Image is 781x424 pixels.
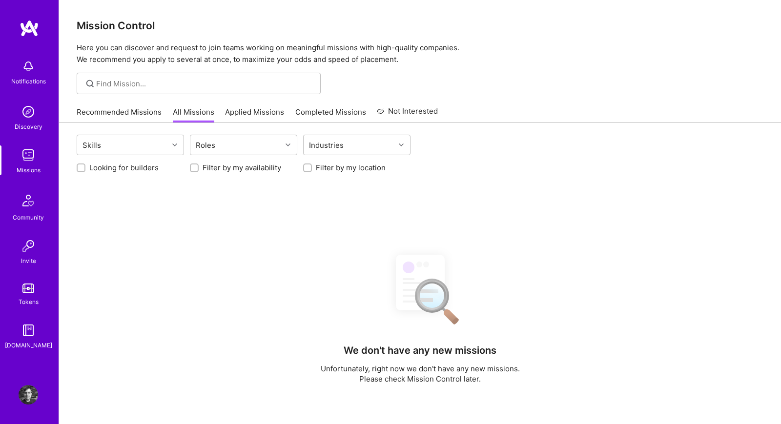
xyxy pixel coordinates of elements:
div: Invite [21,256,36,266]
i: icon Chevron [172,142,177,147]
div: [DOMAIN_NAME] [5,340,52,350]
p: Here you can discover and request to join teams working on meaningful missions with high-quality ... [77,42,763,65]
img: tokens [22,283,34,293]
img: Invite [19,236,38,256]
p: Unfortunately, right now we don't have any new missions. [321,363,520,374]
img: logo [20,20,39,37]
img: User Avatar [19,385,38,404]
div: Discovery [15,121,42,132]
label: Filter by my location [316,162,386,173]
div: Missions [17,165,41,175]
i: icon Chevron [286,142,290,147]
label: Looking for builders [89,162,159,173]
a: User Avatar [16,385,41,404]
a: Recommended Missions [77,107,162,123]
img: guide book [19,321,38,340]
i: icon Chevron [399,142,404,147]
div: Roles [193,138,218,152]
p: Please check Mission Control later. [321,374,520,384]
a: All Missions [173,107,214,123]
i: icon SearchGrey [84,78,96,89]
h3: Mission Control [77,20,763,32]
a: Applied Missions [225,107,284,123]
a: Not Interested [377,105,438,123]
div: Industries [307,138,346,152]
a: Completed Missions [295,107,366,123]
h4: We don't have any new missions [344,344,496,356]
div: Notifications [11,76,46,86]
div: Community [13,212,44,222]
img: bell [19,57,38,76]
div: Skills [80,138,103,152]
label: Filter by my availability [203,162,281,173]
div: Tokens [19,297,39,307]
input: Find Mission... [96,79,313,89]
img: Community [17,189,40,212]
img: No Results [379,246,462,331]
img: teamwork [19,145,38,165]
img: discovery [19,102,38,121]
